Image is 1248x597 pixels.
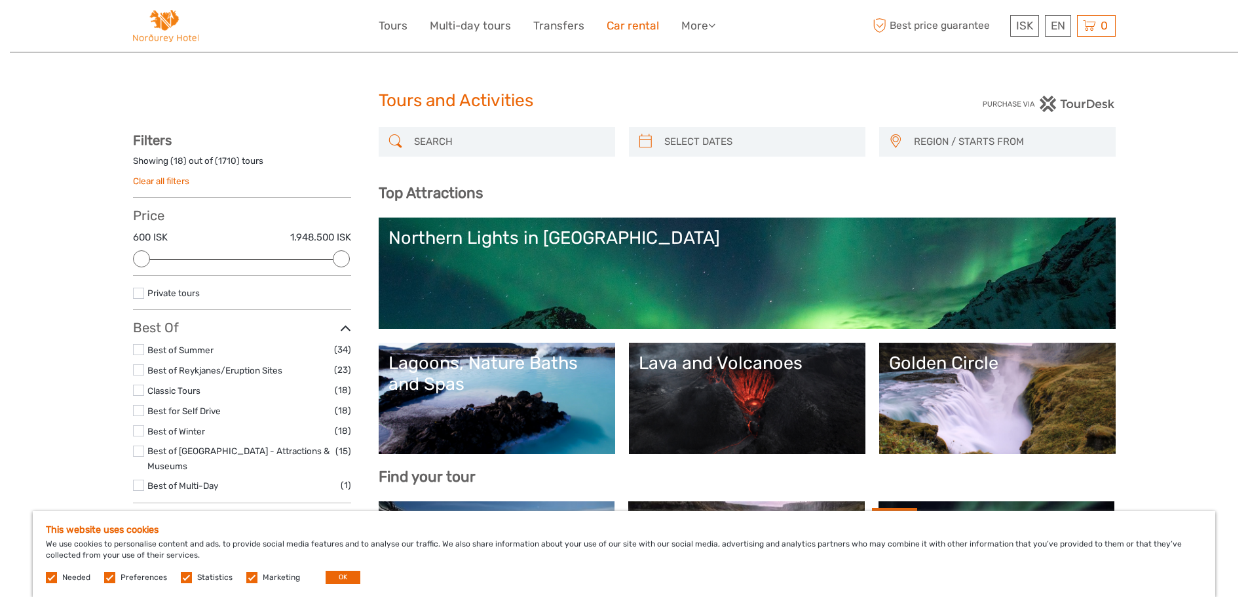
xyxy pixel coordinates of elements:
[982,96,1115,112] img: PurchaseViaTourDesk.png
[290,231,351,244] label: 1.948.500 ISK
[607,16,659,35] a: Car rental
[388,353,605,444] a: Lagoons, Nature Baths and Spas
[334,342,351,357] span: (34)
[533,16,584,35] a: Transfers
[409,130,609,153] input: SEARCH
[430,16,511,35] a: Multi-day tours
[335,403,351,418] span: (18)
[379,90,870,111] h1: Tours and Activities
[1099,19,1110,32] span: 0
[341,478,351,493] span: (1)
[133,208,351,223] h3: Price
[334,362,351,377] span: (23)
[379,468,476,486] b: Find your tour
[197,572,233,583] label: Statistics
[218,155,236,167] label: 1710
[133,176,189,186] a: Clear all filters
[379,16,407,35] a: Tours
[147,426,205,436] a: Best of Winter
[46,524,1202,535] h5: This website uses cookies
[133,10,199,42] img: Norðurey Hótel
[681,16,715,35] a: More
[147,345,214,355] a: Best of Summer
[62,572,90,583] label: Needed
[335,444,351,459] span: (15)
[659,130,859,153] input: SELECT DATES
[147,406,221,416] a: Best for Self Drive
[1016,19,1033,32] span: ISK
[147,446,330,471] a: Best of [GEOGRAPHIC_DATA] - Attractions & Museums
[326,571,360,584] button: OK
[121,572,167,583] label: Preferences
[147,480,218,491] a: Best of Multi-Day
[174,155,183,167] label: 18
[133,155,351,175] div: Showing ( ) out of ( ) tours
[639,353,856,444] a: Lava and Volcanoes
[379,184,483,202] b: Top Attractions
[872,508,917,541] div: BEST SELLER
[335,423,351,438] span: (18)
[335,383,351,398] span: (18)
[133,231,168,244] label: 600 ISK
[388,227,1106,248] div: Northern Lights in [GEOGRAPHIC_DATA]
[147,288,200,298] a: Private tours
[908,131,1109,153] button: REGION / STARTS FROM
[388,353,605,395] div: Lagoons, Nature Baths and Spas
[33,511,1215,597] div: We use cookies to personalise content and ads, to provide social media features and to analyse ou...
[133,320,351,336] h3: Best Of
[388,227,1106,319] a: Northern Lights in [GEOGRAPHIC_DATA]
[147,385,200,396] a: Classic Tours
[889,353,1106,444] a: Golden Circle
[889,353,1106,374] div: Golden Circle
[263,572,300,583] label: Marketing
[870,15,1007,37] span: Best price guarantee
[147,365,282,376] a: Best of Reykjanes/Eruption Sites
[639,353,856,374] div: Lava and Volcanoes
[1045,15,1071,37] div: EN
[133,132,172,148] strong: Filters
